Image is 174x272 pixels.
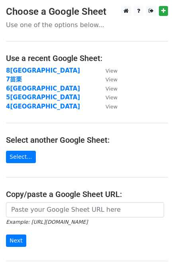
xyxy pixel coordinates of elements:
[6,189,168,199] h4: Copy/paste a Google Sheet URL:
[6,76,22,83] a: 7苗栗
[6,53,168,63] h4: Use a recent Google Sheet:
[6,94,80,101] a: 5[GEOGRAPHIC_DATA]
[6,21,168,29] p: Use one of the options below...
[6,151,36,163] a: Select...
[106,95,117,101] small: View
[106,104,117,110] small: View
[106,86,117,92] small: View
[106,77,117,83] small: View
[106,68,117,74] small: View
[6,235,26,247] input: Next
[6,135,168,145] h4: Select another Google Sheet:
[98,94,117,101] a: View
[6,103,80,110] a: 4[GEOGRAPHIC_DATA]
[6,6,168,18] h3: Choose a Google Sheet
[6,219,88,225] small: Example: [URL][DOMAIN_NAME]
[98,103,117,110] a: View
[98,85,117,92] a: View
[6,67,80,74] a: 8[GEOGRAPHIC_DATA]
[6,85,80,92] a: 6[GEOGRAPHIC_DATA]
[98,76,117,83] a: View
[98,67,117,74] a: View
[6,202,164,217] input: Paste your Google Sheet URL here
